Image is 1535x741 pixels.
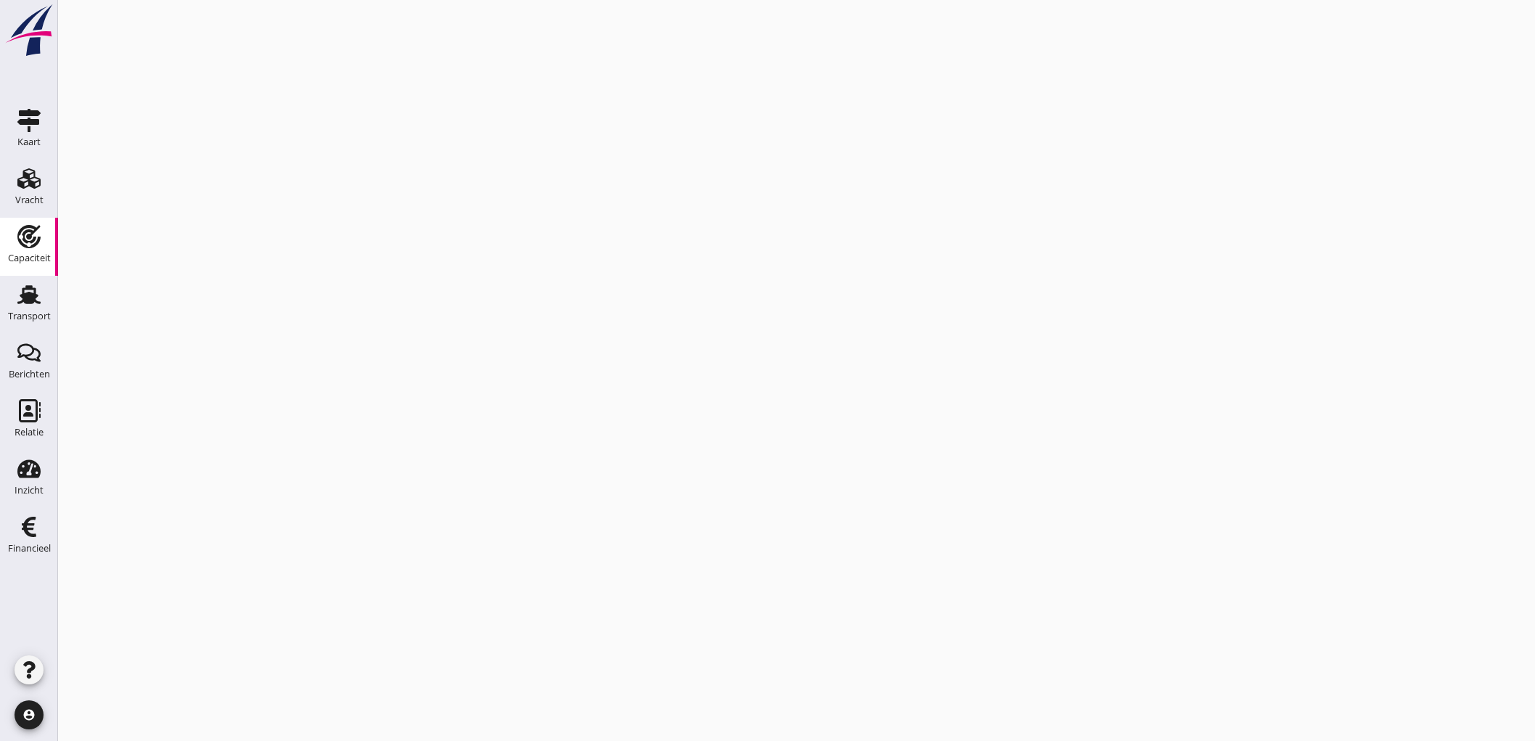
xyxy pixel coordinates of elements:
[8,253,51,263] div: Capaciteit
[8,311,51,321] div: Transport
[8,544,51,553] div: Financieel
[3,4,55,57] img: logo-small.a267ee39.svg
[15,195,44,205] div: Vracht
[9,369,50,379] div: Berichten
[17,137,41,147] div: Kaart
[15,700,44,729] i: account_circle
[15,486,44,495] div: Inzicht
[15,427,44,437] div: Relatie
